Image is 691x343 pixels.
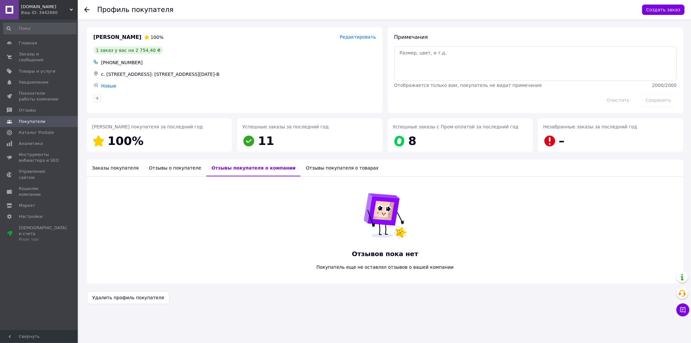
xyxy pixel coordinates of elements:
[258,134,274,148] span: 11
[559,134,565,148] span: –
[93,34,142,41] span: [PERSON_NAME]
[92,124,203,129] span: [PERSON_NAME] покупателя за последний год
[394,83,542,88] span: Отображается только вам, покупатель не видит примечания
[21,10,78,16] div: Ваш ID: 3442660
[19,169,60,180] span: Управление сайтом
[101,83,116,89] a: Новые
[359,190,411,242] img: Отзывов пока нет
[340,34,376,40] span: Редактировать
[652,83,677,88] span: 2000 / 2000
[19,90,60,102] span: Показатели работы компании
[19,119,45,124] span: Покупатели
[97,6,174,14] h1: Профиль покупателя
[409,134,417,148] span: 8
[19,237,67,242] div: Prom топ
[100,70,377,79] div: с. [STREET_ADDRESS]: [STREET_ADDRESS][DATE]-В
[144,160,206,176] div: Отзывы о покупателе
[393,124,519,129] span: Успешные заказы с Пром-оплатой за последний год
[151,35,164,40] span: 100%
[84,6,89,13] div: Вернуться назад
[19,141,43,147] span: Аналитика
[19,68,55,74] span: Товары и услуги
[543,124,637,129] span: Незабранные заказы за последний год
[394,34,428,40] span: Примечания
[242,124,329,129] span: Успешные заказы за последний год
[93,46,163,54] div: 1 заказ у вас на 2 754,40 ₴
[19,152,60,163] span: Инструменты вебмастера и SEO
[676,303,689,316] button: Чат с покупателем
[301,160,384,176] div: Отзывы покупателя о товарах
[19,186,60,197] span: Кошелек компании
[21,4,70,10] span: profexpertmarket.com.ua
[299,249,472,259] span: Отзывов пока нет
[19,51,60,63] span: Заказы и сообщения
[19,130,54,136] span: Каталог ProSale
[19,203,35,208] span: Маркет
[19,79,48,85] span: Уведомления
[19,40,37,46] span: Главная
[87,160,144,176] div: Заказы покупателя
[642,5,685,15] button: Создать заказ
[100,58,377,67] div: [PHONE_NUMBER]
[19,107,36,113] span: Отзывы
[19,225,67,243] span: [DEMOGRAPHIC_DATA] и счета
[19,214,42,219] span: Настройки
[299,264,472,270] span: Покупатель еще не оставлял отзывов о вашей компании
[3,23,76,34] input: Поиск
[108,134,144,148] span: 100%
[206,160,301,176] div: Отзывы покупателя о компании
[87,291,169,304] button: Удалить профиль покупателя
